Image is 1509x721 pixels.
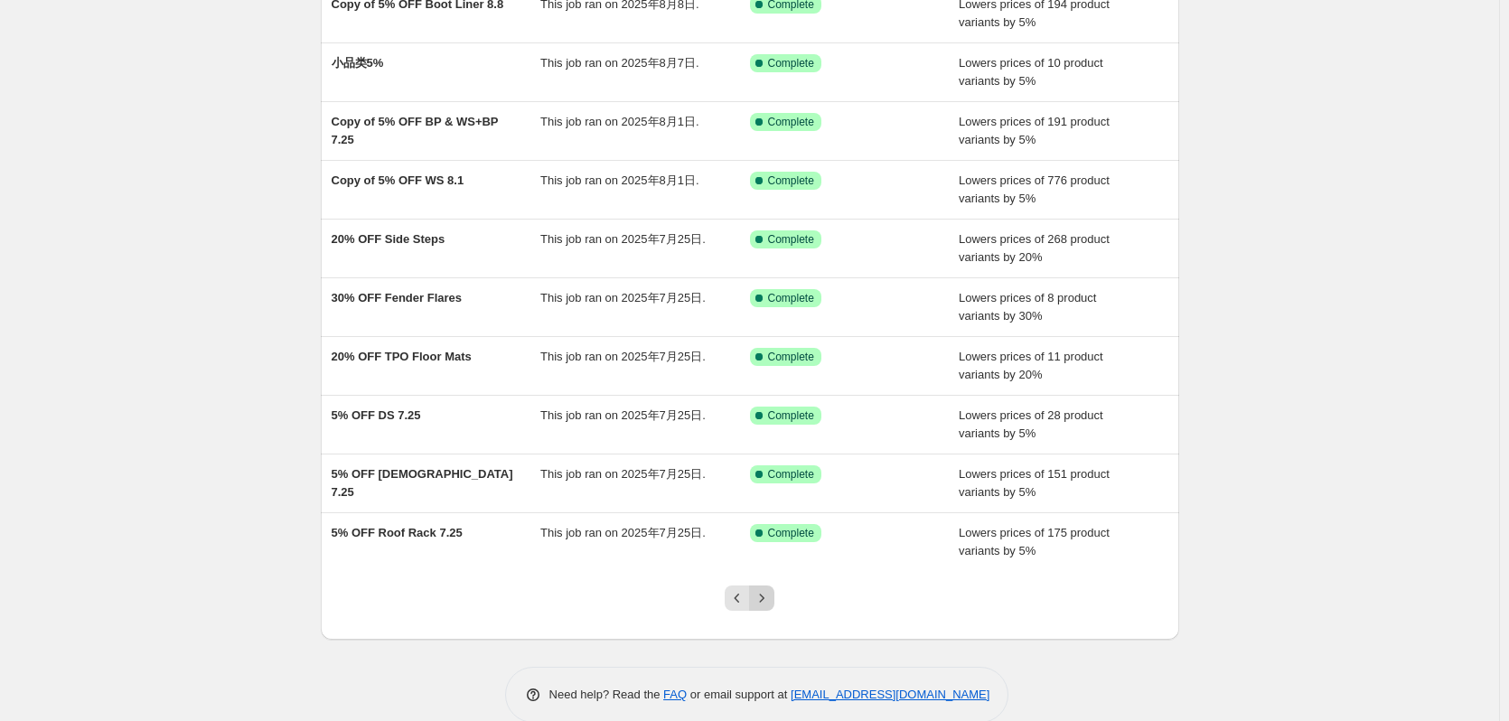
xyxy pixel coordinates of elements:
span: Lowers prices of 11 product variants by 20% [959,350,1103,381]
span: Complete [768,56,814,70]
span: Lowers prices of 10 product variants by 5% [959,56,1103,88]
span: This job ran on 2025年7月25日. [540,232,706,246]
span: Complete [768,467,814,482]
span: Lowers prices of 175 product variants by 5% [959,526,1110,557]
span: Need help? Read the [549,688,664,701]
span: Lowers prices of 776 product variants by 5% [959,173,1110,205]
span: Complete [768,526,814,540]
span: Lowers prices of 268 product variants by 20% [959,232,1110,264]
span: Complete [768,408,814,423]
span: Copy of 5% OFF WS 8.1 [332,173,464,187]
span: Lowers prices of 28 product variants by 5% [959,408,1103,440]
span: This job ran on 2025年7月25日. [540,291,706,304]
span: This job ran on 2025年7月25日. [540,350,706,363]
span: This job ran on 2025年8月1日. [540,173,699,187]
button: Next [749,585,774,611]
a: [EMAIL_ADDRESS][DOMAIN_NAME] [791,688,989,701]
span: Lowers prices of 191 product variants by 5% [959,115,1110,146]
span: Complete [768,115,814,129]
a: FAQ [663,688,687,701]
span: This job ran on 2025年8月7日. [540,56,699,70]
span: This job ran on 2025年7月25日. [540,526,706,539]
span: 5% OFF DS 7.25 [332,408,421,422]
button: Previous [725,585,750,611]
span: Complete [768,173,814,188]
span: This job ran on 2025年7月25日. [540,467,706,481]
span: Lowers prices of 8 product variants by 30% [959,291,1096,323]
span: 30% OFF Fender Flares [332,291,463,304]
span: 5% OFF Roof Rack 7.25 [332,526,463,539]
span: 20% OFF TPO Floor Mats [332,350,472,363]
nav: Pagination [725,585,774,611]
span: Lowers prices of 151 product variants by 5% [959,467,1110,499]
span: Copy of 5% OFF BP & WS+BP 7.25 [332,115,499,146]
span: 5% OFF [DEMOGRAPHIC_DATA] 7.25 [332,467,513,499]
span: 小品类5% [332,56,384,70]
span: This job ran on 2025年7月25日. [540,408,706,422]
span: Complete [768,350,814,364]
span: This job ran on 2025年8月1日. [540,115,699,128]
span: or email support at [687,688,791,701]
span: Complete [768,232,814,247]
span: 20% OFF Side Steps [332,232,445,246]
span: Complete [768,291,814,305]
